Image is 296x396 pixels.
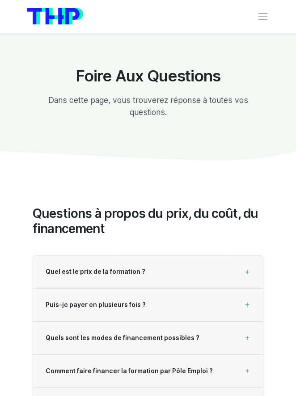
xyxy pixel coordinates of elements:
img: logo [27,8,83,25]
p: Dans cette page, vous trouverez réponse à toutes vos questions. [33,94,263,118]
span: Comment faire financer la formation par Pôle Emploi ? [46,367,213,375]
span: Puis-je payer en plusieurs fois ? [46,301,146,309]
h1: Foire Aux Questions [33,66,263,85]
h2: Questions à propos du prix, du coût, du financement [33,206,263,236]
span: Quel est le prix de la formation ? [46,268,145,276]
span: Quels sont les modes de financement possibles ? [46,334,199,342]
button: Toggle navigation [257,11,269,22]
